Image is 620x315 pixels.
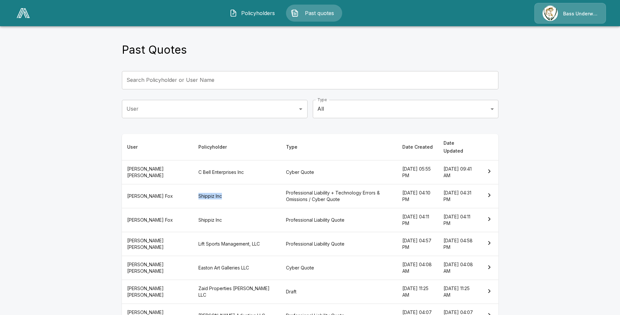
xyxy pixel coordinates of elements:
th: [DATE] 04:57 PM [397,232,438,256]
th: [DATE] 05:55 PM [397,160,438,184]
th: [DATE] 09:41 AM [438,160,480,184]
th: [DATE] 11:25 AM [397,280,438,304]
th: C Bell Enterprises Inc [193,160,281,184]
th: Cyber Quote [281,160,397,184]
button: Policyholders IconPolicyholders [225,5,281,22]
th: Lift Sports Management, LLC [193,232,281,256]
img: Policyholders Icon [229,9,237,17]
th: [DATE] 04:11 PM [438,208,480,232]
th: [DATE] 04:58 PM [438,232,480,256]
th: Shippiz Inc [193,184,281,208]
th: [PERSON_NAME] Fox [122,208,193,232]
div: All [313,100,498,118]
span: Past quotes [301,9,337,17]
th: Easton Art Galleries LLC [193,256,281,280]
th: Policyholder [193,134,281,160]
th: [DATE] 04:08 AM [397,256,438,280]
th: User [122,134,193,160]
th: Cyber Quote [281,256,397,280]
th: [DATE] 04:08 AM [438,256,480,280]
th: Professional Liability + Technology Errors & Omissions / Cyber Quote [281,184,397,208]
button: Past quotes IconPast quotes [286,5,342,22]
img: Past quotes Icon [291,9,299,17]
th: [PERSON_NAME] [PERSON_NAME] [122,280,193,304]
th: Professional Liability Quote [281,232,397,256]
th: Zaid Properties [PERSON_NAME] LLC [193,280,281,304]
span: Policyholders [240,9,276,17]
th: [PERSON_NAME] [PERSON_NAME] [122,160,193,184]
h4: Past Quotes [122,43,187,57]
th: [DATE] 04:11 PM [397,208,438,232]
th: Date Created [397,134,438,160]
th: [DATE] 11:25 AM [438,280,480,304]
th: [DATE] 04:10 PM [397,184,438,208]
button: Open [296,104,305,114]
th: [PERSON_NAME] [PERSON_NAME] [122,232,193,256]
th: Shippiz Inc [193,208,281,232]
img: AA Logo [17,8,30,18]
th: [DATE] 04:31 PM [438,184,480,208]
th: Professional Liability Quote [281,208,397,232]
th: [PERSON_NAME] Fox [122,184,193,208]
label: Type [317,97,327,102]
th: Type [281,134,397,160]
th: Draft [281,280,397,304]
th: Date Updated [438,134,480,160]
th: [PERSON_NAME] [PERSON_NAME] [122,256,193,280]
